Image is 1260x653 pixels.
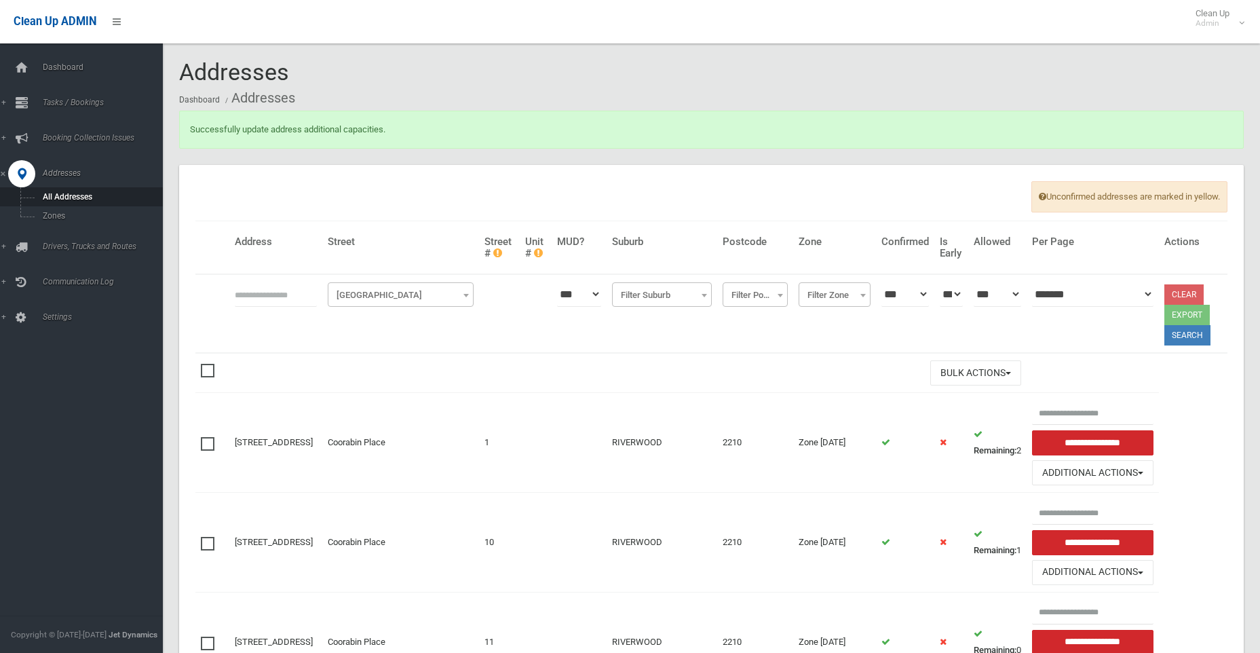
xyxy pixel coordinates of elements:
strong: Jet Dynamics [109,630,157,639]
span: Addresses [39,168,173,178]
td: 10 [479,493,520,593]
div: Successfully update address additional capacities. [179,111,1244,149]
td: 2210 [717,393,794,493]
a: [STREET_ADDRESS] [235,637,313,647]
td: 2 [968,393,1027,493]
td: 1 [479,393,520,493]
span: Clean Up ADMIN [14,15,96,28]
button: Bulk Actions [930,360,1021,386]
li: Addresses [222,86,295,111]
span: Filter Postcode [726,286,785,305]
td: RIVERWOOD [607,393,717,493]
strong: Remaining: [974,445,1016,455]
span: Filter Street [328,282,474,307]
h4: Allowed [974,236,1021,248]
span: Settings [39,312,173,322]
span: Filter Zone [802,286,866,305]
button: Additional Actions [1032,460,1153,485]
h4: Is Early [940,236,963,259]
span: Filter Suburb [615,286,708,305]
span: Filter Zone [799,282,870,307]
h4: Street [328,236,474,248]
span: Filter Suburb [612,282,711,307]
span: Communication Log [39,277,173,286]
td: RIVERWOOD [607,493,717,593]
h4: Per Page [1032,236,1153,248]
td: Coorabin Place [322,493,479,593]
a: Dashboard [179,95,220,105]
span: Copyright © [DATE]-[DATE] [11,630,107,639]
td: 1 [968,493,1027,593]
span: Unconfirmed addresses are marked in yellow. [1031,181,1227,212]
a: [STREET_ADDRESS] [235,537,313,547]
h4: Street # [484,236,514,259]
span: Booking Collection Issues [39,133,173,143]
td: Zone [DATE] [793,393,875,493]
td: 2210 [717,493,794,593]
h4: Actions [1164,236,1222,248]
h4: Postcode [723,236,788,248]
span: Filter Street [331,286,470,305]
h4: Address [235,236,317,248]
span: Addresses [179,58,289,86]
h4: Zone [799,236,870,248]
a: Clear [1164,284,1204,305]
h4: Suburb [612,236,711,248]
span: All Addresses [39,192,161,202]
button: Export [1164,305,1210,325]
strong: Remaining: [974,545,1016,555]
h4: Unit # [525,236,546,259]
a: [STREET_ADDRESS] [235,437,313,447]
span: Zones [39,211,161,221]
h4: Confirmed [881,236,929,248]
span: Dashboard [39,62,173,72]
h4: MUD? [557,236,602,248]
td: Zone [DATE] [793,493,875,593]
span: Tasks / Bookings [39,98,173,107]
span: Clean Up [1189,8,1243,29]
span: Filter Postcode [723,282,788,307]
td: Coorabin Place [322,393,479,493]
small: Admin [1196,18,1229,29]
span: Drivers, Trucks and Routes [39,242,173,251]
button: Additional Actions [1032,560,1153,585]
button: Search [1164,325,1210,346]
